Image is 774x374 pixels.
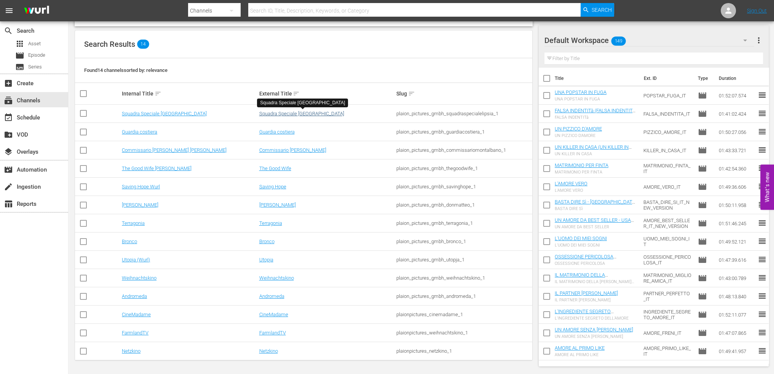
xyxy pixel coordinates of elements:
[757,328,766,337] span: reorder
[396,312,531,317] div: plaionpictures_cinemadame_1
[28,63,42,71] span: Series
[15,39,24,48] span: Asset
[259,330,286,336] a: FarmlandTV
[4,26,13,35] span: Search
[715,324,757,342] td: 01:47:07.865
[555,170,608,175] div: MATRIMONIO PER FINTA
[396,293,531,299] div: plaion_pictures_gmbh_andromeda_1
[259,184,286,189] a: Saving Hope
[15,62,24,72] span: Series
[396,184,531,189] div: plaion_pictures_gmbh_savinghope_1
[259,275,294,281] a: Weihnachtskino
[4,130,13,139] span: VOD
[122,275,156,281] a: Weihnachtskino
[28,51,45,59] span: Episode
[757,109,766,118] span: reorder
[18,2,55,20] img: ans4CAIJ8jUAAAAAAAAAAAAAAAAAAAAAAAAgQb4GAAAAAAAAAAAAAAAAAAAAAAAAJMjXAAAAAAAAAAAAAAAAAAAAAAAAgAT5G...
[757,218,766,228] span: reorder
[715,196,757,214] td: 01:50:11.958
[555,290,618,296] a: IL PARTNER [PERSON_NAME]
[122,348,140,354] a: Netzkino
[640,196,694,214] td: BASTA_DIRE_SI_IT_NEW_VERSION
[757,346,766,355] span: reorder
[640,123,694,141] td: PIZZICO_AMORE_IT
[396,166,531,171] div: plaion_pictures_gmbh_thegoodwife_1
[715,159,757,178] td: 01:42:54.360
[640,269,694,287] td: MATRIMONIO_MIGLIORE_AMICA_IT
[259,239,274,244] a: Bronco
[555,224,637,229] div: UN AMORE DA BEST SELLER
[555,133,602,138] div: UN PIZZICO D'AMORE
[122,257,150,263] a: Utopja (Wurl)
[757,182,766,191] span: reorder
[396,220,531,226] div: plaion_pictures_gmbh_terragonia_1
[581,3,614,17] button: Search
[640,105,694,123] td: FALSA_INDENTITA_IT
[259,220,282,226] a: Terragonia
[697,237,707,246] span: Episode
[259,312,288,317] a: CineMadame
[555,188,587,193] div: L'AMORE VERO
[715,214,757,232] td: 01:51:46.245
[757,91,766,100] span: reorder
[122,220,145,226] a: Terragonia
[757,273,766,282] span: reorder
[640,214,694,232] td: AMORE_BEST_SELLER_IT_NEW_VERSION
[757,310,766,319] span: reorder
[697,182,707,191] span: Episode
[714,68,760,89] th: Duration
[555,217,634,229] a: UN AMORE DA BEST SELLER - USA QUESTO
[555,254,630,271] a: OSSESSIONE PERICOLOSA (OSSESSIONE PERICOLOSA -2 min adv)
[555,316,637,321] div: L'INGREDIENTE SEGRETO DELL'AMORE
[555,144,632,156] a: UN KILLER IN CASA (UN KILLER IN CASA - 2 min adv)
[396,348,531,354] div: plaionpictures_netzkino_1
[747,8,767,14] a: Sign Out
[757,255,766,264] span: reorder
[555,298,618,302] div: IL PARTNER [PERSON_NAME]
[640,86,694,105] td: POPSTAR_FUGA_IT
[396,257,531,263] div: plaion_pictures_gmbh_utopja_1
[396,275,531,281] div: plaion_pictures_gmbh_weihnachtskino_1
[396,239,531,244] div: plaion_pictures_gmbh_bronco_1
[697,310,707,319] span: Episode
[697,91,707,100] span: Episode
[555,334,633,339] div: UN AMORE SENZA [PERSON_NAME]
[408,90,415,97] span: sort
[122,239,137,244] a: Bronco
[715,141,757,159] td: 01:43:33.721
[697,164,707,173] span: Episode
[4,79,13,88] span: Create
[155,90,161,97] span: sort
[555,279,637,284] div: IL MATRIMONIO DELLA [PERSON_NAME] AMICA
[259,89,394,98] div: External Title
[555,309,614,320] a: L'INGREDIENTE SEGRETO DELL'AMORE
[259,129,294,135] a: Guardia costiera
[697,255,707,264] span: Episode
[260,100,345,106] div: Squadra Speciale [GEOGRAPHIC_DATA]
[396,330,531,336] div: plaionpictures_weihnachtskino_1
[640,141,694,159] td: KILLER_IN_CASA_IT
[122,147,227,153] a: Commissario [PERSON_NAME] [PERSON_NAME]
[697,274,707,283] span: Episode
[640,232,694,251] td: UOMO_MIEI_SOGNI_IT
[555,115,637,120] div: FALSA INDENTITà
[697,347,707,356] span: Episode
[396,129,531,135] div: plaion_pictures_gmbh_guardiacostiera_1
[4,96,13,105] span: Channels
[259,293,284,299] a: Andromeda
[697,127,707,137] span: Episode
[555,261,637,266] div: OSSESSIONE PERICOLOSA
[555,206,637,211] div: BASTA DIRE Sì
[4,199,13,208] span: Reports
[715,342,757,360] td: 01:49:41.957
[757,164,766,173] span: reorder
[544,30,754,51] div: Default Workspace
[555,89,606,95] a: UNA POPSTAR IN FUGA
[555,126,602,132] a: UN PIZZICO D'AMORE
[555,181,587,186] a: L'AMORE VERO
[122,184,160,189] a: Saving Hope Wurl
[555,199,636,210] a: BASTA DIRE Sì - [GEOGRAPHIC_DATA] QUESTO
[640,342,694,360] td: AMORE_PRIMO_LIKE_IT
[555,243,607,248] div: L'UOMO DEI MIEI SOGNI
[15,51,24,60] span: Episode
